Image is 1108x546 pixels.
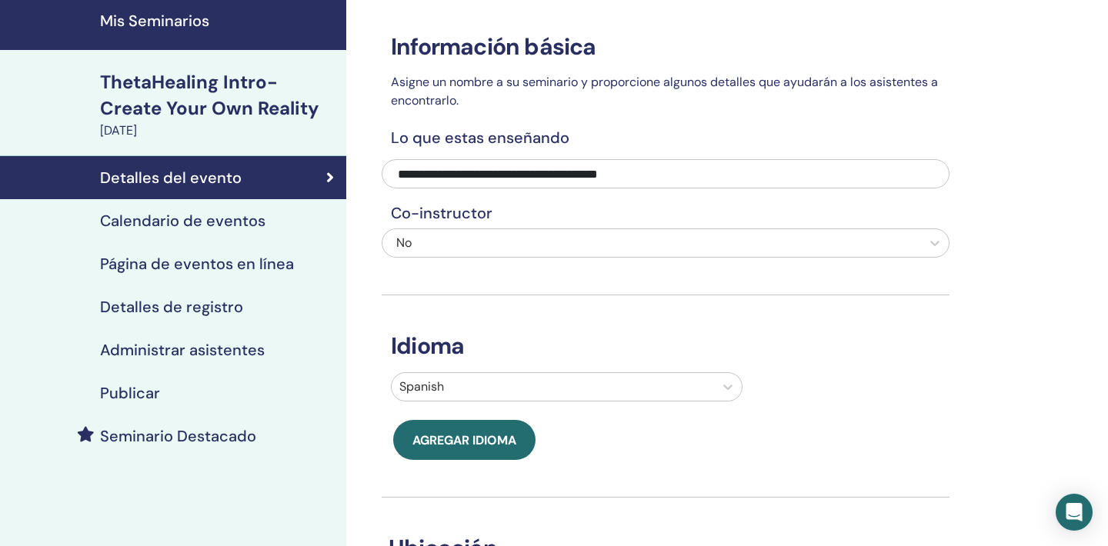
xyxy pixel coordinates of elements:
[382,33,949,61] h3: Información básica
[100,168,242,187] h4: Detalles del evento
[100,298,243,316] h4: Detalles de registro
[382,128,949,147] h4: Lo que estas enseñando
[100,384,160,402] h4: Publicar
[382,204,949,222] h4: Co-instructor
[100,427,256,445] h4: Seminario Destacado
[100,341,265,359] h4: Administrar asistentes
[393,420,536,460] button: Agregar idioma
[100,122,337,140] div: [DATE]
[91,69,346,140] a: ThetaHealing Intro- Create Your Own Reality[DATE]
[396,235,412,251] span: No
[100,211,265,230] h4: Calendario de eventos
[1056,494,1093,531] div: Open Intercom Messenger
[382,332,949,360] h3: Idioma
[100,255,294,273] h4: Página de eventos en línea
[100,69,337,122] div: ThetaHealing Intro- Create Your Own Reality
[100,12,337,30] h4: Mis Seminarios
[382,73,949,110] p: Asigne un nombre a su seminario y proporcione algunos detalles que ayudarán a los asistentes a en...
[412,432,516,448] span: Agregar idioma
